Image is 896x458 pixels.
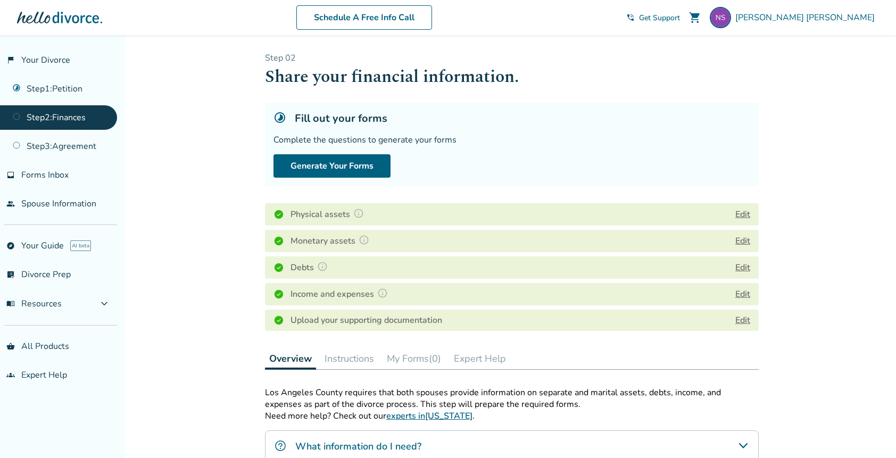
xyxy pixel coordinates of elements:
[265,52,759,64] p: Step 0 2
[6,298,62,310] span: Resources
[735,12,879,23] span: [PERSON_NAME] [PERSON_NAME]
[317,261,328,272] img: Question Mark
[70,240,91,251] span: AI beta
[265,387,759,410] p: Los Angeles County requires that both spouses provide information on separate and marital assets,...
[6,299,15,308] span: menu_book
[265,64,759,90] h1: Share your financial information.
[843,407,896,458] iframe: Chat Widget
[273,262,284,273] img: Completed
[265,410,759,422] p: Need more help? Check out our .
[735,208,750,221] button: Edit
[21,169,69,181] span: Forms Inbox
[710,7,731,28] img: ngentile@live.com
[291,314,442,327] h4: Upload your supporting documentation
[296,5,432,30] a: Schedule A Free Info Call
[386,410,472,422] a: experts in[US_STATE]
[6,56,15,64] span: flag_2
[353,208,364,219] img: Question Mark
[377,288,388,298] img: Question Mark
[98,297,111,310] span: expand_more
[6,371,15,379] span: groups
[291,234,372,248] h4: Monetary assets
[295,439,421,453] h4: What information do I need?
[450,348,510,369] button: Expert Help
[6,171,15,179] span: inbox
[273,154,391,178] button: Generate Your Forms
[265,348,316,370] button: Overview
[274,439,287,452] img: What information do I need?
[291,261,331,274] h4: Debts
[6,270,15,279] span: list_alt_check
[320,348,378,369] button: Instructions
[6,342,15,351] span: shopping_basket
[273,134,750,146] div: Complete the questions to generate your forms
[735,235,750,247] button: Edit
[291,207,367,221] h4: Physical assets
[273,236,284,246] img: Completed
[735,288,750,301] button: Edit
[295,111,387,126] h5: Fill out your forms
[639,13,680,23] span: Get Support
[383,348,445,369] button: My Forms(0)
[735,314,750,326] a: Edit
[273,289,284,299] img: Completed
[6,199,15,208] span: people
[626,13,635,22] span: phone_in_talk
[359,235,369,245] img: Question Mark
[735,261,750,274] button: Edit
[273,209,284,220] img: Completed
[688,11,701,24] span: shopping_cart
[6,242,15,250] span: explore
[273,315,284,326] img: Completed
[291,287,391,301] h4: Income and expenses
[626,13,680,23] a: phone_in_talkGet Support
